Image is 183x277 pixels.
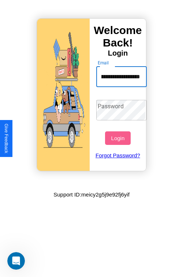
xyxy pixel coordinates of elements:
a: Forgot Password? [93,145,143,166]
h3: Welcome Back! [90,24,146,49]
p: Support ID: meicy2g5j9e92fj6yif [53,190,130,199]
button: Login [105,131,130,145]
label: Email [98,60,109,66]
div: Give Feedback [4,124,9,153]
img: gif [37,19,90,171]
h4: Login [90,49,146,57]
iframe: Intercom live chat [7,252,25,270]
